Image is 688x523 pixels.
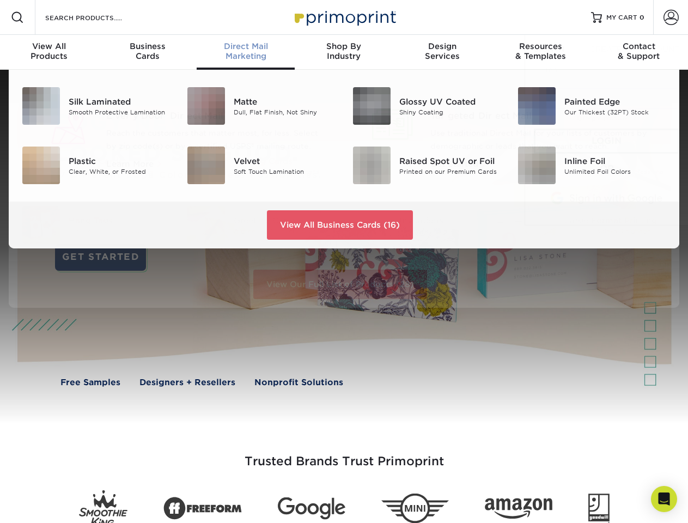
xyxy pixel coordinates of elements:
[640,14,644,21] span: 0
[295,41,393,61] div: Industry
[393,41,491,61] div: Services
[295,41,393,51] span: Shop By
[534,59,679,80] input: Email
[295,35,393,70] a: Shop ByIndustry
[197,41,295,51] span: Direct Mail
[267,210,413,240] a: View All Business Cards (16)
[106,110,325,123] span: Every Door Direct Mail
[197,41,295,61] div: Marketing
[98,41,196,61] div: Cards
[577,115,636,122] a: forgot password?
[588,494,610,523] img: Goodwill
[106,160,167,168] a: Learn More
[589,45,679,53] span: CREATE AN ACCOUNT
[278,497,345,520] img: Google
[491,41,589,51] span: Resources
[534,162,679,175] div: OR
[430,110,649,123] a: Targeted Direct Mail
[106,127,325,153] p: Reach the customers that matter most, for less. Select by zip code(s) or by a certified USPS® mai...
[534,45,564,53] span: SIGN IN
[393,35,491,70] a: DesignServices
[197,35,295,70] a: Direct MailMarketing
[44,11,150,24] input: SEARCH PRODUCTS.....
[98,35,196,70] a: BusinessCards
[430,160,488,168] a: Get Started
[106,110,325,123] a: Every Door Direct Mail®
[98,41,196,51] span: Business
[485,498,552,519] img: Amazon
[106,159,154,169] span: Learn More
[26,428,663,482] h3: Trusted Brands Trust Primoprint
[491,41,589,61] div: & Templates
[491,35,589,70] a: Resources& Templates
[393,41,491,51] span: Design
[430,127,649,153] p: Use traditional Direct Mail for your lists of customers by demographic or leads that you want to ...
[651,486,677,512] div: Open Intercom Messenger
[430,159,478,169] span: Get Started
[290,5,399,29] img: Primoprint
[606,13,637,22] span: MY CART
[223,109,226,117] sup: ®
[534,129,679,154] a: Login
[253,270,427,299] a: View Our Full List of Products (28)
